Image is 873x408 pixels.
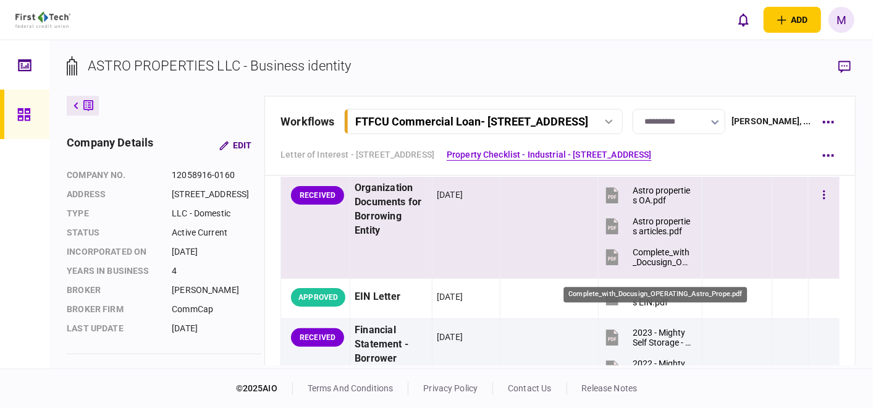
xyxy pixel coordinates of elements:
[603,181,691,209] button: Astro properties OA.pdf
[582,383,638,393] a: release notes
[829,7,854,33] button: M
[437,331,463,343] div: [DATE]
[355,181,428,238] div: Organization Documents for Borrowing Entity
[67,284,159,297] div: Broker
[172,284,261,297] div: [PERSON_NAME]
[603,212,691,240] button: Astro properties articles.pdf
[209,134,261,156] button: Edit
[603,323,691,351] button: 2023 - Mighty Self Storage - Profit & Loss.pdf
[291,288,345,307] div: APPROVED
[355,283,428,311] div: EIN Letter
[633,247,691,267] div: Complete_with_Docusign_OPERATING_Astro_Prope.pdf
[437,189,463,201] div: [DATE]
[603,243,691,271] button: Complete_with_Docusign_OPERATING_Astro_Prope.pdf
[172,303,261,316] div: CommCap
[730,7,756,33] button: open notifications list
[633,328,691,347] div: 2023 - Mighty Self Storage - Profit & Loss.pdf
[280,148,434,161] a: Letter of Interest - [STREET_ADDRESS]
[633,359,691,378] div: 2022 - Mighty Self Storage - Profit & Loss.pdf
[67,188,159,201] div: address
[15,12,70,28] img: client company logo
[67,226,159,239] div: status
[236,382,293,395] div: © 2025 AIO
[172,322,261,335] div: [DATE]
[172,265,261,278] div: 4
[764,7,821,33] button: open adding identity options
[67,265,159,278] div: years in business
[355,115,588,128] div: FTFCU Commercial Loan - [STREET_ADDRESS]
[67,169,159,182] div: company no.
[280,113,334,130] div: workflows
[67,322,159,335] div: last update
[603,354,691,382] button: 2022 - Mighty Self Storage - Profit & Loss.pdf
[172,207,261,220] div: LLC - Domestic
[732,115,811,128] div: [PERSON_NAME] , ...
[308,383,394,393] a: terms and conditions
[67,134,153,156] div: company details
[633,185,691,205] div: Astro properties OA.pdf
[67,207,159,220] div: Type
[67,245,159,258] div: incorporated on
[172,245,261,258] div: [DATE]
[344,109,623,134] button: FTFCU Commercial Loan- [STREET_ADDRESS]
[88,56,351,76] div: ASTRO PROPERTIES LLC - Business identity
[447,148,652,161] a: Property Checklist - Industrial - [STREET_ADDRESS]
[172,169,261,182] div: 12058916-0160
[563,287,747,302] div: Complete_with_Docusign_OPERATING_Astro_Prope.pdf
[172,226,261,239] div: Active Current
[291,186,344,205] div: RECEIVED
[67,303,159,316] div: broker firm
[633,216,691,236] div: Astro properties articles.pdf
[437,291,463,303] div: [DATE]
[291,328,344,347] div: RECEIVED
[355,323,428,366] div: Financial Statement - Borrower
[172,188,261,201] div: [STREET_ADDRESS]
[508,383,551,393] a: contact us
[423,383,478,393] a: privacy policy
